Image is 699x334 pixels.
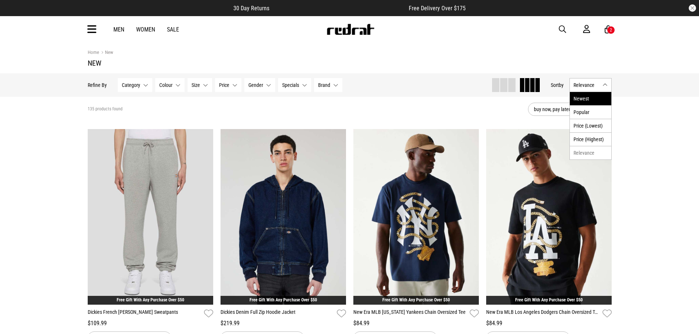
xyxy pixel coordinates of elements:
a: Dickies Denim Full Zip Hoodie Jacket [221,308,334,319]
img: Dickies French Terry Mapleton Sweatpants in Unknown [88,129,213,305]
img: New Era Mlb Los Angeles Dodgers Chain Oversized Tee in Black [486,129,612,305]
span: Size [192,82,200,88]
button: Category [118,78,152,92]
a: Free Gift With Any Purchase Over $50 [382,297,450,302]
span: by [559,82,564,88]
a: Free Gift With Any Purchase Over $50 [250,297,317,302]
div: $109.99 [88,319,213,328]
a: 2 [605,26,612,33]
button: Gender [244,78,275,92]
span: Price [219,82,229,88]
a: Home [88,49,99,55]
li: Price (Lowest) [570,119,611,132]
button: Relevance [569,78,612,92]
li: Relevance [570,146,611,159]
a: Women [136,26,155,33]
button: Size [188,78,212,92]
p: Refine By [88,82,107,88]
button: Price [215,78,241,92]
button: Colour [155,78,185,92]
button: Brand [314,78,342,92]
span: buy now, pay later option [534,105,595,114]
div: $84.99 [486,319,612,328]
a: New Era MLB Los Angeles Dodgers Chain Oversized Tee [486,308,600,319]
div: $84.99 [353,319,479,328]
a: Free Gift With Any Purchase Over $50 [515,297,583,302]
a: Dickies French [PERSON_NAME] Sweatpants [88,308,201,319]
span: Free Delivery Over $175 [409,5,466,12]
li: Popular [570,105,611,119]
a: Men [113,26,124,33]
button: Sortby [551,81,564,89]
span: Brand [318,82,330,88]
span: Relevance [574,82,600,88]
iframe: Customer reviews powered by Trustpilot [284,4,394,12]
div: $219.99 [221,319,346,328]
a: Free Gift With Any Purchase Over $50 [117,297,184,302]
img: New Era Mlb New York Yankees Chain Oversized Tee in Blue [353,129,479,305]
span: 135 products found [88,106,123,112]
span: 30 Day Returns [233,5,269,12]
button: Specials [278,78,311,92]
img: Dickies Denim Full Zip Hoodie Jacket in Blue [221,129,346,305]
li: Newest [570,92,611,105]
div: 2 [610,27,612,33]
span: Gender [248,82,263,88]
a: Sale [167,26,179,33]
span: Colour [159,82,172,88]
a: New Era MLB [US_STATE] Yankees Chain Oversized Tee [353,308,467,319]
h1: New [88,59,612,67]
img: Redrat logo [326,24,375,35]
li: Price (Highest) [570,132,611,146]
span: Specials [282,82,299,88]
a: New [99,49,113,56]
button: buy now, pay later option [528,103,612,116]
span: Category [122,82,140,88]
